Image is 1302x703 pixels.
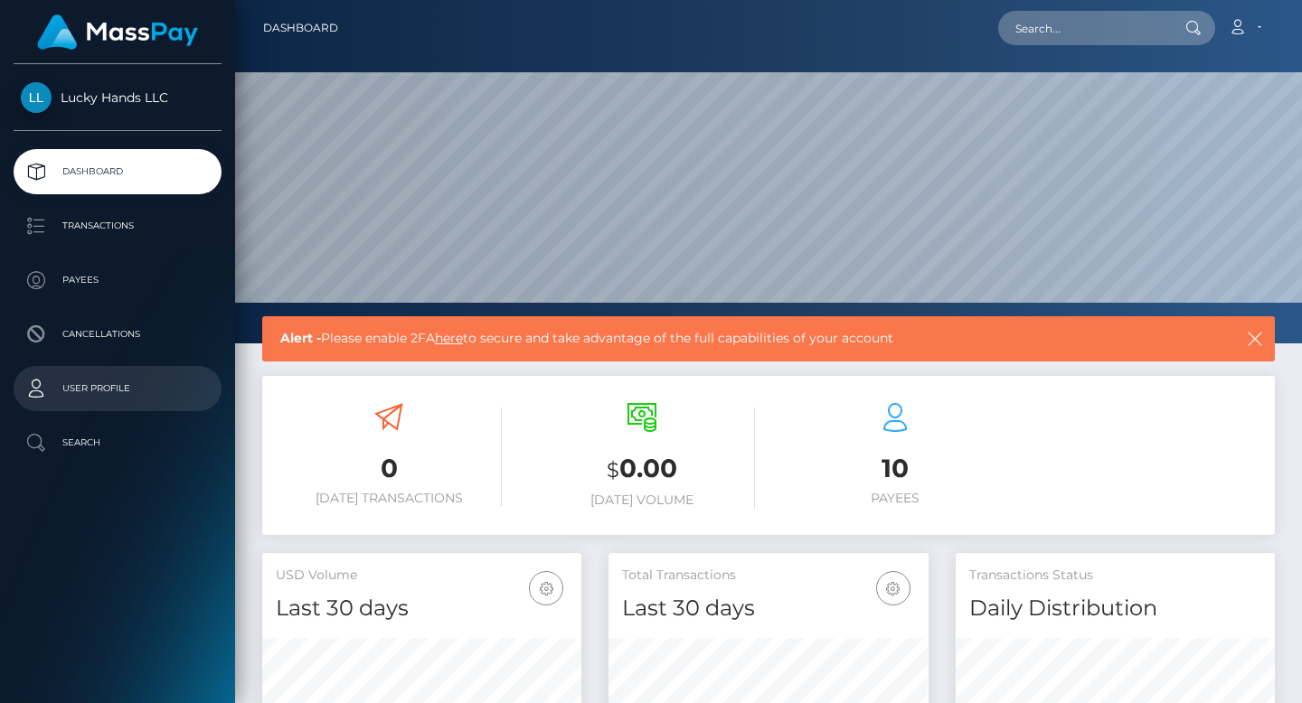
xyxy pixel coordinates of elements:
[435,330,463,346] a: here
[622,567,914,585] h5: Total Transactions
[529,451,755,488] h3: 0.00
[14,89,222,106] span: Lucky Hands LLC
[21,267,214,294] p: Payees
[276,593,568,624] h4: Last 30 days
[280,329,1149,348] span: Please enable 2FA to secure and take advantage of the full capabilities of your account
[21,321,214,348] p: Cancellations
[998,11,1168,45] input: Search...
[14,203,222,248] a: Transactions
[14,312,222,357] a: Cancellations
[21,158,214,185] p: Dashboard
[14,258,222,303] a: Payees
[21,375,214,402] p: User Profile
[782,491,1008,506] h6: Payees
[21,429,214,456] p: Search
[782,451,1008,486] h3: 10
[622,593,914,624] h4: Last 30 days
[276,451,502,486] h3: 0
[280,330,321,346] b: Alert -
[37,14,198,50] img: MassPay Logo
[21,212,214,239] p: Transactions
[14,149,222,194] a: Dashboard
[607,457,619,483] small: $
[276,491,502,506] h6: [DATE] Transactions
[529,492,755,508] h6: [DATE] Volume
[969,593,1261,624] h4: Daily Distribution
[14,420,222,465] a: Search
[263,9,338,47] a: Dashboard
[969,567,1261,585] h5: Transactions Status
[14,366,222,411] a: User Profile
[21,82,52,113] img: Lucky Hands LLC
[276,567,568,585] h5: USD Volume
